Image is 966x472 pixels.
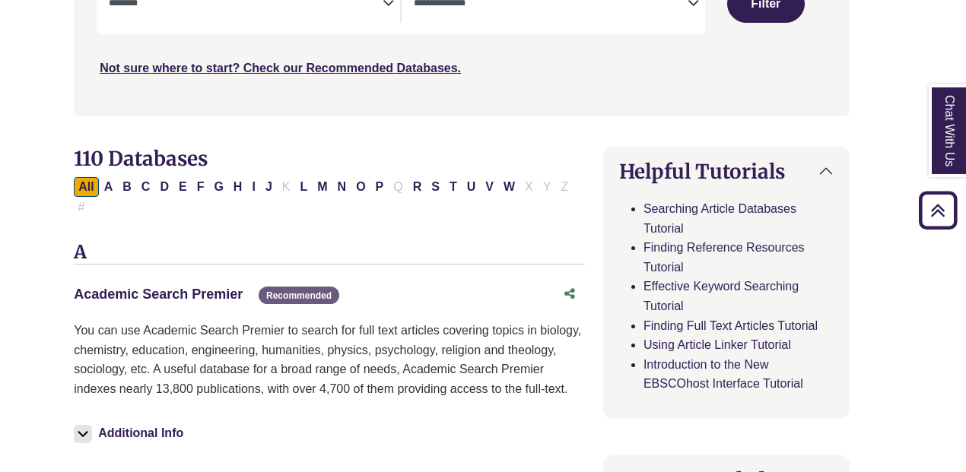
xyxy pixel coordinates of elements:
button: Helpful Tutorials [604,147,849,195]
button: Filter Results A [100,177,118,197]
a: Finding Full Text Articles Tutorial [643,319,818,332]
div: Alpha-list to filter by first letter of database name [74,179,574,213]
button: Filter Results H [229,177,247,197]
button: Share this database [554,280,585,309]
a: Not sure where to start? Check our Recommended Databases. [100,62,461,74]
a: Effective Keyword Searching Tutorial [643,280,799,312]
button: Filter Results F [192,177,209,197]
span: Recommended [259,287,339,304]
button: Filter Results W [499,177,520,197]
button: Filter Results B [118,177,136,197]
a: Using Article Linker Tutorial [643,338,791,351]
a: Finding Reference Resources Tutorial [643,241,805,274]
span: 110 Databases [74,146,208,171]
button: All [74,177,98,197]
button: Filter Results V [481,177,498,197]
button: Filter Results P [371,177,389,197]
p: You can use Academic Search Premier to search for full text articles covering topics in biology, ... [74,321,585,398]
button: Filter Results G [209,177,227,197]
button: Filter Results O [351,177,370,197]
a: Academic Search Premier [74,287,243,302]
button: Filter Results C [137,177,155,197]
a: Introduction to the New EBSCOhost Interface Tutorial [643,358,803,391]
button: Filter Results D [155,177,173,197]
a: Back to Top [914,200,962,220]
button: Filter Results S [427,177,444,197]
button: Filter Results M [313,177,332,197]
button: Filter Results L [295,177,312,197]
h3: A [74,242,585,265]
button: Filter Results R [408,177,427,197]
a: Searching Article Databases Tutorial [643,202,796,235]
button: Filter Results U [462,177,481,197]
button: Filter Results N [333,177,351,197]
button: Filter Results T [445,177,462,197]
button: Filter Results I [247,177,259,197]
button: Additional Info [74,423,188,444]
button: Filter Results E [174,177,192,197]
button: Filter Results J [261,177,277,197]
